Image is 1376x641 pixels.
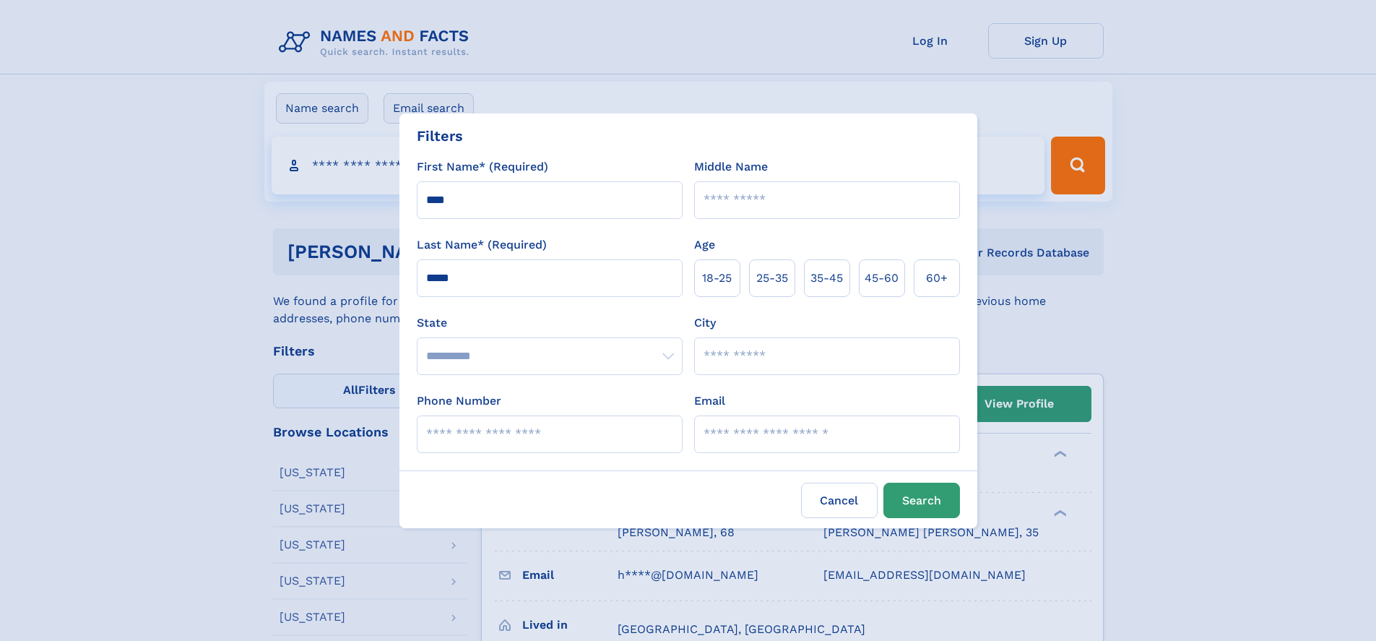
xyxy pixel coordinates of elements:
[926,270,948,287] span: 60+
[417,392,501,410] label: Phone Number
[801,483,878,518] label: Cancel
[694,236,715,254] label: Age
[417,236,547,254] label: Last Name* (Required)
[694,158,768,176] label: Middle Name
[694,314,716,332] label: City
[756,270,788,287] span: 25‑35
[883,483,960,518] button: Search
[865,270,899,287] span: 45‑60
[417,314,683,332] label: State
[810,270,843,287] span: 35‑45
[417,158,548,176] label: First Name* (Required)
[694,392,725,410] label: Email
[702,270,732,287] span: 18‑25
[417,125,463,147] div: Filters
